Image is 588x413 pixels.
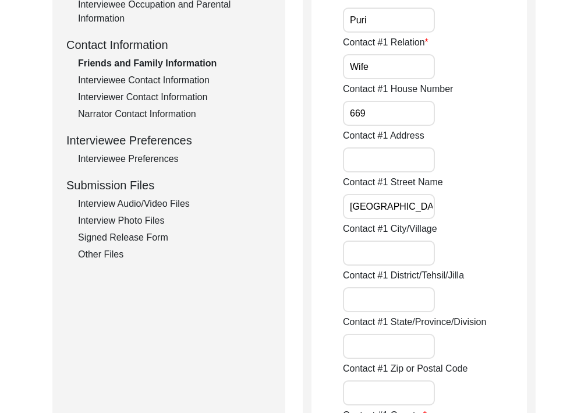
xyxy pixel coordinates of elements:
[78,248,271,262] div: Other Files
[66,177,271,194] div: Submission Files
[343,129,424,143] label: Contact #1 Address
[66,132,271,149] div: Interviewee Preferences
[78,152,271,166] div: Interviewee Preferences
[78,197,271,211] div: Interview Audio/Video Files
[343,222,437,236] label: Contact #1 City/Village
[66,36,271,54] div: Contact Information
[343,315,486,329] label: Contact #1 State/Province/Division
[343,82,453,96] label: Contact #1 House Number
[78,73,271,87] div: Interviewee Contact Information
[343,362,467,376] label: Contact #1 Zip or Postal Code
[78,57,271,70] div: Friends and Family Information
[78,231,271,245] div: Signed Release Form
[343,36,428,50] label: Contact #1 Relation
[343,269,464,283] label: Contact #1 District/Tehsil/Jilla
[343,175,443,189] label: Contact #1 Street Name
[78,90,271,104] div: Interviewer Contact Information
[78,214,271,228] div: Interview Photo Files
[78,107,271,121] div: Narrator Contact Information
